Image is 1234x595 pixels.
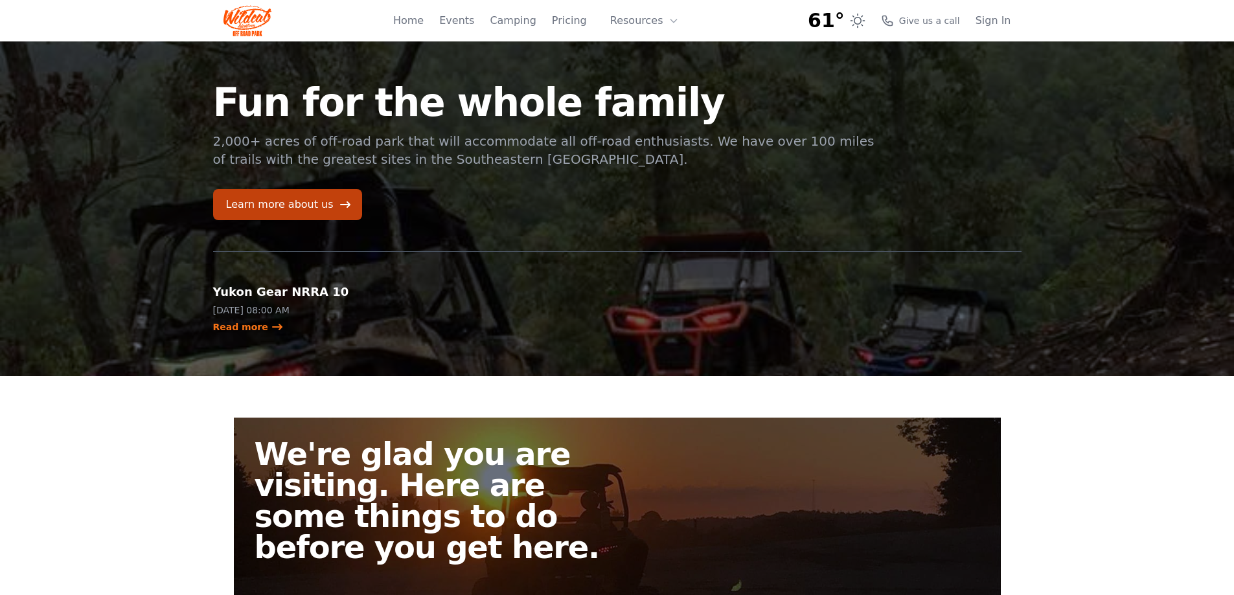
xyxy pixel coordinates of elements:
[213,304,400,317] p: [DATE] 08:00 AM
[213,283,400,301] h2: Yukon Gear NRRA 10
[602,8,687,34] button: Resources
[899,14,960,27] span: Give us a call
[223,5,272,36] img: Wildcat Logo
[255,438,628,563] h2: We're glad you are visiting. Here are some things to do before you get here.
[976,13,1011,28] a: Sign In
[552,13,587,28] a: Pricing
[213,320,284,333] a: Read more
[213,189,362,220] a: Learn more about us
[213,83,876,122] h1: Fun for the whole family
[808,9,845,32] span: 61°
[881,14,960,27] a: Give us a call
[439,13,474,28] a: Events
[490,13,536,28] a: Camping
[213,132,876,168] p: 2,000+ acres of off-road park that will accommodate all off-road enthusiasts. We have over 100 mi...
[393,13,424,28] a: Home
